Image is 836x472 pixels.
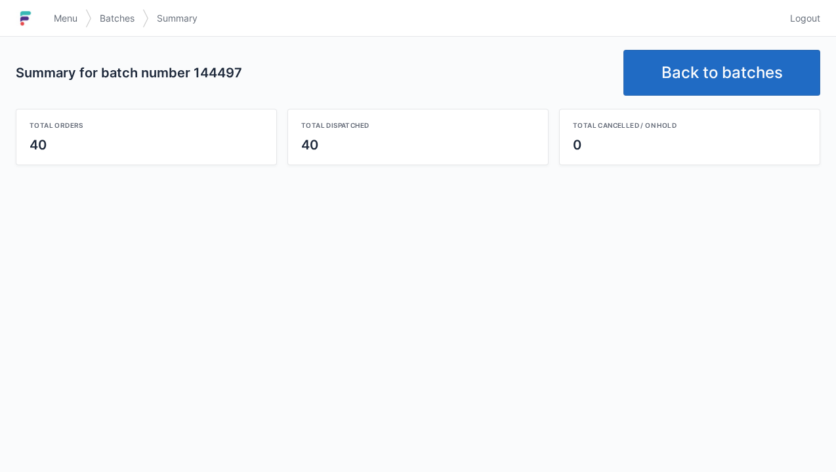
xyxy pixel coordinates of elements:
span: Menu [54,12,77,25]
a: Back to batches [623,50,820,96]
span: Logout [790,12,820,25]
span: Batches [100,12,135,25]
a: Summary [149,7,205,30]
a: Menu [46,7,85,30]
div: Total dispatched [301,120,535,130]
a: Batches [92,7,142,30]
div: Total cancelled / on hold [573,120,806,130]
div: 40 [301,136,535,154]
a: Logout [782,7,820,30]
img: svg> [142,3,149,34]
img: svg> [85,3,92,34]
div: Total orders [30,120,263,130]
h2: Summary for batch number 144497 [16,64,613,82]
div: 0 [573,136,806,154]
img: logo-small.jpg [16,8,35,29]
div: 40 [30,136,263,154]
span: Summary [157,12,198,25]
